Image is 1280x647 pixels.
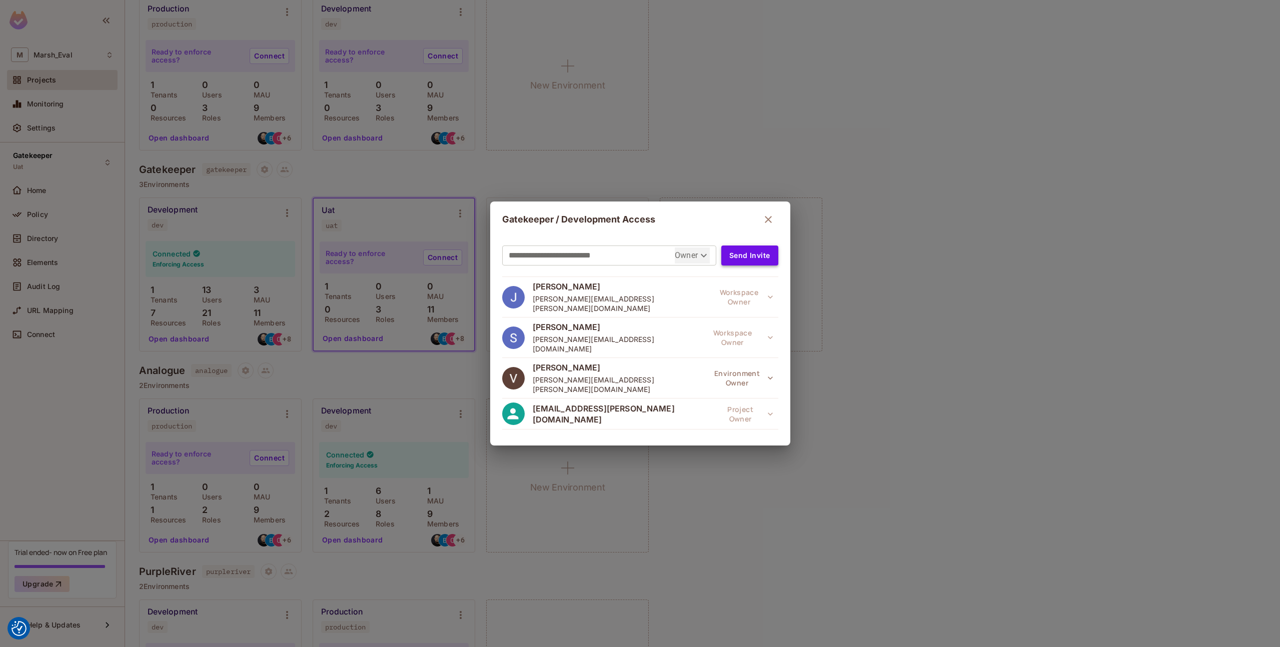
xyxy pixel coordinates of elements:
button: Workspace Owner [712,287,778,307]
img: Revisit consent button [12,621,27,636]
span: [PERSON_NAME] [533,321,699,332]
span: This role was granted at the workspace level [712,287,778,307]
img: ACg8ocJ_a8RcMVvV8DQfOVngPS8Rwqb8nKhR5qRN4xDL7OnX8TcRtw=s96-c [502,326,525,349]
button: Project Owner [715,404,778,424]
button: Consent Preferences [12,621,27,636]
button: Workspace Owner [699,327,778,347]
span: This role was granted at the project level [715,404,778,424]
button: Environment Owner [708,368,778,388]
div: Gatekeeper / Development Access [502,209,778,229]
div: Owner [675,247,710,263]
span: [EMAIL_ADDRESS][PERSON_NAME][DOMAIN_NAME] [533,403,715,425]
span: [PERSON_NAME][EMAIL_ADDRESS][DOMAIN_NAME] [533,334,699,353]
span: [PERSON_NAME][EMAIL_ADDRESS][PERSON_NAME][DOMAIN_NAME] [533,375,708,394]
img: ACg8ocLhUA1rH3eb83R-TEtleSUrOP1xt4FYu1gxivlR5pbRX4NXQg=s96-c [502,367,525,389]
span: [PERSON_NAME] [533,433,708,444]
span: [PERSON_NAME][EMAIL_ADDRESS][PERSON_NAME][DOMAIN_NAME] [533,294,712,313]
button: Send Invite [721,245,778,265]
img: ACg8ocIk1zgoz71VRlx1WotvCkdrUkpv2lDzcGaNew2LsDDJvSrAEA=s96-c [502,286,525,308]
span: [PERSON_NAME] [533,362,708,373]
span: [PERSON_NAME] [533,281,712,292]
span: This role was granted at the workspace level [699,327,778,347]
